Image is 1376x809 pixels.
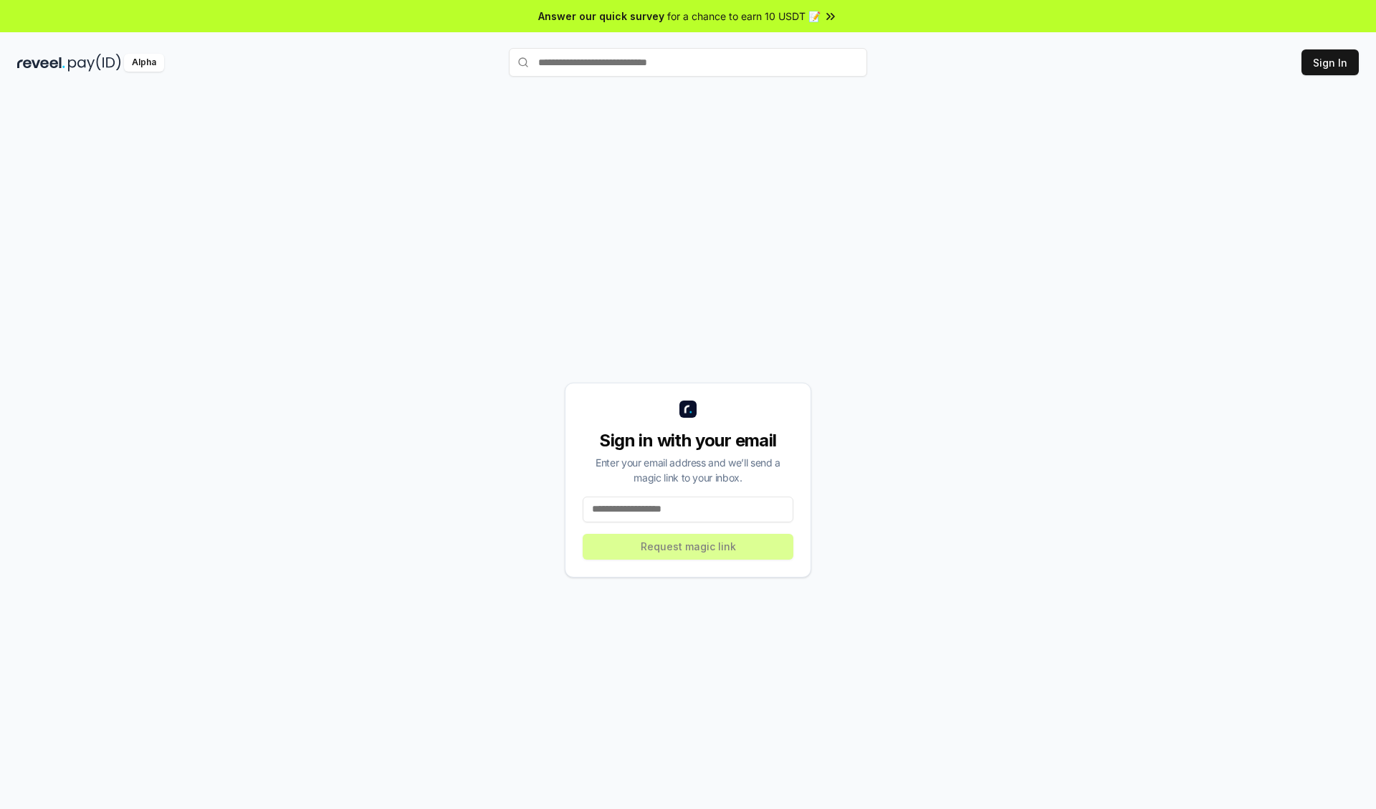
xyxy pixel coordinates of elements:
button: Sign In [1301,49,1359,75]
span: for a chance to earn 10 USDT 📝 [667,9,821,24]
span: Answer our quick survey [538,9,664,24]
div: Alpha [124,54,164,72]
div: Sign in with your email [583,429,793,452]
img: logo_small [679,401,697,418]
div: Enter your email address and we’ll send a magic link to your inbox. [583,455,793,485]
img: pay_id [68,54,121,72]
img: reveel_dark [17,54,65,72]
